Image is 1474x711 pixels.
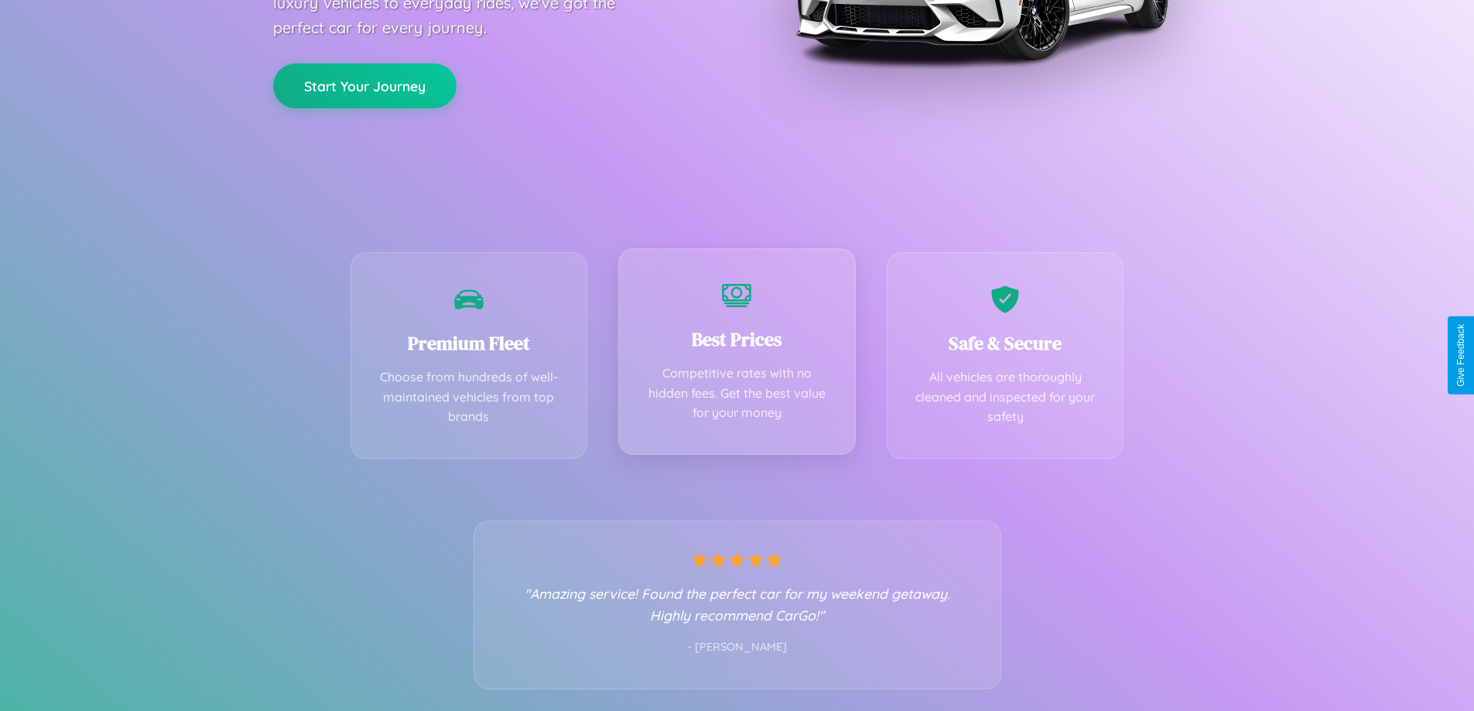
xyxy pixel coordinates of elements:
h3: Safe & Secure [911,330,1100,356]
button: Start Your Journey [273,63,457,108]
p: All vehicles are thoroughly cleaned and inspected for your safety [911,367,1100,427]
p: "Amazing service! Found the perfect car for my weekend getaway. Highly recommend CarGo!" [505,583,970,626]
h3: Best Prices [642,326,832,352]
p: - [PERSON_NAME] [505,638,970,658]
h3: Premium Fleet [374,330,564,356]
p: Choose from hundreds of well-maintained vehicles from top brands [374,367,564,427]
p: Competitive rates with no hidden fees. Get the best value for your money [642,364,832,423]
div: Give Feedback [1455,324,1466,387]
